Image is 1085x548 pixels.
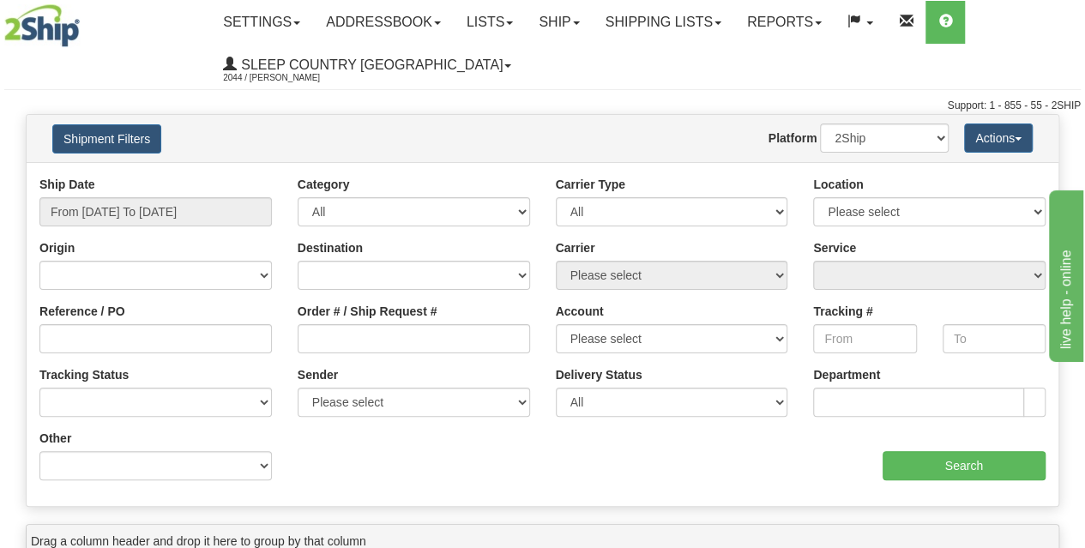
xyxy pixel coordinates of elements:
label: Other [39,430,71,447]
label: Category [298,176,350,193]
a: Lists [454,1,526,44]
label: Service [813,239,856,256]
img: logo2044.jpg [4,4,80,47]
label: Account [556,303,604,320]
span: Sleep Country [GEOGRAPHIC_DATA] [237,57,503,72]
button: Actions [964,123,1033,153]
label: Sender [298,366,338,383]
label: Order # / Ship Request # [298,303,437,320]
a: Ship [526,1,592,44]
label: Carrier Type [556,176,625,193]
input: Search [883,451,1046,480]
a: Reports [734,1,835,44]
span: 2044 / [PERSON_NAME] [223,69,352,87]
button: Shipment Filters [52,124,161,154]
label: Tracking Status [39,366,129,383]
div: live help - online [13,10,159,31]
label: Carrier [556,239,595,256]
label: Reference / PO [39,303,125,320]
a: Shipping lists [593,1,734,44]
label: Tracking # [813,303,872,320]
input: From [813,324,916,353]
label: Department [813,366,880,383]
label: Ship Date [39,176,95,193]
label: Destination [298,239,363,256]
label: Platform [769,129,817,147]
label: Origin [39,239,75,256]
a: Sleep Country [GEOGRAPHIC_DATA] 2044 / [PERSON_NAME] [210,44,524,87]
div: Support: 1 - 855 - 55 - 2SHIP [4,99,1081,113]
label: Location [813,176,863,193]
a: Settings [210,1,313,44]
label: Delivery Status [556,366,642,383]
iframe: chat widget [1046,186,1083,361]
input: To [943,324,1046,353]
a: Addressbook [313,1,454,44]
